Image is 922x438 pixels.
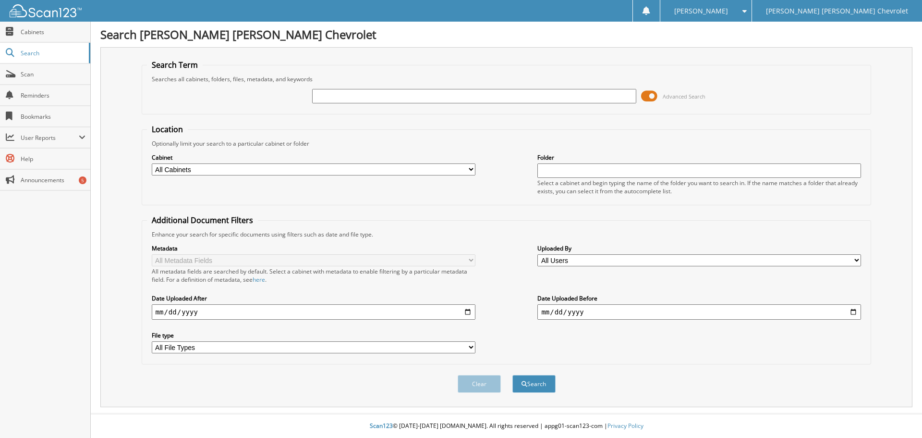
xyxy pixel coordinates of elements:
span: Advanced Search [663,93,705,100]
div: Select a cabinet and begin typing the name of the folder you want to search in. If the name match... [537,179,861,195]
label: Date Uploaded After [152,294,475,302]
button: Clear [458,375,501,393]
div: © [DATE]-[DATE] [DOMAIN_NAME]. All rights reserved | appg01-scan123-com | [91,414,922,438]
span: [PERSON_NAME] [PERSON_NAME] Chevrolet [766,8,908,14]
span: Cabinets [21,28,85,36]
img: scan123-logo-white.svg [10,4,82,17]
a: here [253,275,265,284]
span: Bookmarks [21,113,85,121]
label: Date Uploaded Before [537,294,861,302]
div: 5 [79,176,86,184]
legend: Additional Document Filters [147,215,258,225]
span: User Reports [21,134,79,142]
legend: Location [147,124,188,135]
a: Privacy Policy [607,422,643,430]
label: Uploaded By [537,244,861,252]
label: File type [152,331,475,339]
span: Search [21,49,84,57]
div: Enhance your search for specific documents using filters such as date and file type. [147,230,866,238]
button: Search [512,375,556,393]
h1: Search [PERSON_NAME] [PERSON_NAME] Chevrolet [100,26,912,42]
legend: Search Term [147,60,203,70]
span: Scan [21,70,85,78]
div: Searches all cabinets, folders, files, metadata, and keywords [147,75,866,83]
span: Reminders [21,91,85,100]
div: All metadata fields are searched by default. Select a cabinet with metadata to enable filtering b... [152,267,475,284]
label: Metadata [152,244,475,252]
label: Cabinet [152,153,475,162]
input: start [152,304,475,320]
span: Help [21,155,85,163]
div: Optionally limit your search to a particular cabinet or folder [147,139,866,148]
label: Folder [537,153,861,162]
span: Scan123 [370,422,393,430]
span: Announcements [21,176,85,184]
input: end [537,304,861,320]
span: [PERSON_NAME] [674,8,728,14]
